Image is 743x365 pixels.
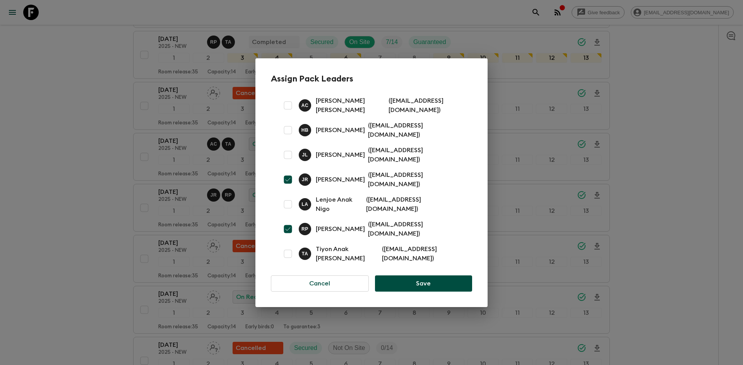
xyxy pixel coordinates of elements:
p: ( [EMAIL_ADDRESS][DOMAIN_NAME] ) [368,121,463,139]
p: ( [EMAIL_ADDRESS][DOMAIN_NAME] ) [366,195,463,214]
p: ( [EMAIL_ADDRESS][DOMAIN_NAME] ) [368,220,463,238]
p: R P [301,226,308,232]
p: [PERSON_NAME] [316,175,365,184]
p: A C [301,102,309,109]
p: L A [301,201,308,207]
button: Save [375,275,472,292]
p: [PERSON_NAME] [PERSON_NAME] [316,96,385,115]
p: ( [EMAIL_ADDRESS][DOMAIN_NAME] ) [382,244,463,263]
button: Cancel [271,275,369,292]
p: ( [EMAIL_ADDRESS][DOMAIN_NAME] ) [368,170,463,189]
p: J L [302,152,308,158]
p: ( [EMAIL_ADDRESS][DOMAIN_NAME] ) [368,146,463,164]
p: [PERSON_NAME] [316,126,365,135]
h2: Assign Pack Leaders [271,74,472,84]
p: T A [302,251,308,257]
p: [PERSON_NAME] [316,224,365,234]
p: J R [302,177,308,183]
p: [PERSON_NAME] [316,150,365,160]
p: H B [301,127,309,133]
p: Lenjoe Anak Nigo [316,195,363,214]
p: ( [EMAIL_ADDRESS][DOMAIN_NAME] ) [389,96,463,115]
p: Tiyon Anak [PERSON_NAME] [316,244,379,263]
